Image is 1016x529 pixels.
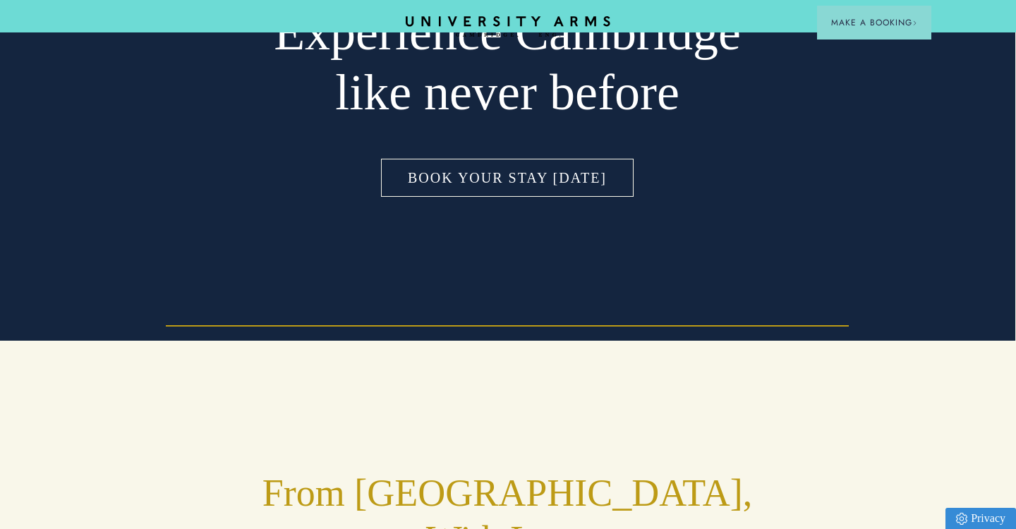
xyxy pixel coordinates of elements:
[945,508,1016,529] a: Privacy
[831,16,917,29] span: Make a Booking
[912,20,917,25] img: Arrow icon
[378,156,636,200] a: Book Your Stay [DATE]
[956,513,967,525] img: Privacy
[253,3,761,123] h2: Experience Cambridge like never before
[817,6,931,39] button: Make a BookingArrow icon
[406,16,610,38] a: Home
